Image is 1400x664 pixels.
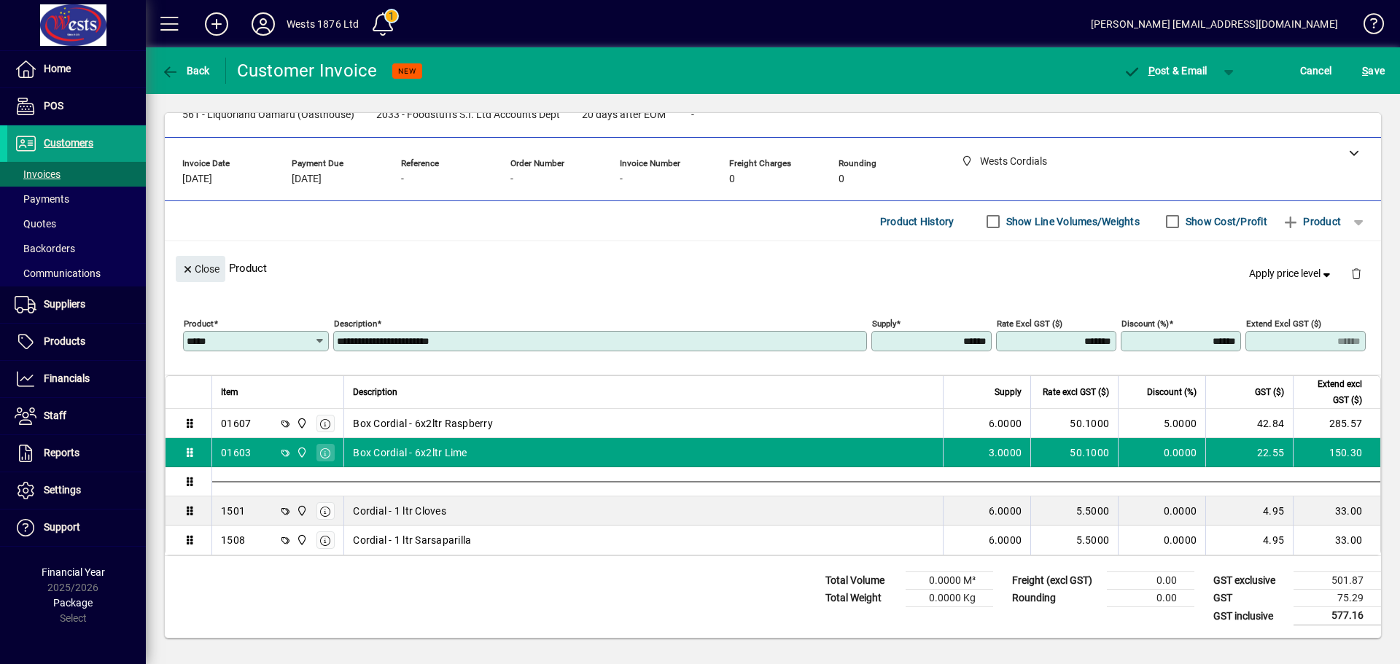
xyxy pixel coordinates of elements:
[1282,210,1341,233] span: Product
[1294,607,1381,625] td: 577.16
[44,137,93,149] span: Customers
[1206,590,1294,607] td: GST
[1205,438,1293,467] td: 22.55
[7,88,146,125] a: POS
[1294,572,1381,590] td: 501.87
[1003,214,1140,229] label: Show Line Volumes/Weights
[1040,416,1109,431] div: 50.1000
[1205,496,1293,526] td: 4.95
[172,262,229,275] app-page-header-button: Close
[287,12,359,36] div: Wests 1876 Ltd
[1353,3,1382,50] a: Knowledge Base
[44,298,85,310] span: Suppliers
[989,416,1022,431] span: 6.0000
[7,286,146,323] a: Suppliers
[989,533,1022,547] span: 6.0000
[165,241,1381,294] div: Product
[376,109,560,121] span: 2033 - Foodstuffs S.I. Ltd Accounts Dept
[7,509,146,546] a: Support
[1205,526,1293,555] td: 4.95
[1107,572,1194,590] td: 0.00
[292,503,309,519] span: Wests Cordials
[44,372,90,384] span: Financials
[1293,496,1380,526] td: 33.00
[44,447,79,458] span: Reports
[401,173,404,185] span: -
[44,335,85,347] span: Products
[1296,58,1336,84] button: Cancel
[880,210,954,233] span: Product History
[240,11,287,37] button: Profile
[1300,59,1332,82] span: Cancel
[15,243,75,254] span: Backorders
[1118,409,1205,438] td: 5.0000
[176,256,225,282] button: Close
[182,257,219,281] span: Close
[292,415,309,431] span: Wests Cordials
[997,319,1062,329] mat-label: Rate excl GST ($)
[182,109,354,121] span: 561 - Liquorland Oamaru (Oasthouse)
[44,484,81,496] span: Settings
[906,572,993,590] td: 0.0000 M³
[1005,572,1107,590] td: Freight (excl GST)
[184,319,214,329] mat-label: Product
[995,384,1022,400] span: Supply
[161,65,210,77] span: Back
[1243,261,1339,287] button: Apply price level
[874,208,960,235] button: Product History
[989,445,1022,460] span: 3.0000
[1206,607,1294,625] td: GST inclusive
[221,533,245,547] div: 1508
[691,109,694,121] span: -
[42,566,105,578] span: Financial Year
[7,472,146,509] a: Settings
[7,361,146,397] a: Financials
[729,173,735,185] span: 0
[44,410,66,421] span: Staff
[1293,438,1380,467] td: 150.30
[1118,496,1205,526] td: 0.0000
[292,173,322,185] span: [DATE]
[1293,409,1380,438] td: 285.57
[221,445,251,460] div: 01603
[237,59,378,82] div: Customer Invoice
[15,193,69,205] span: Payments
[1116,58,1215,84] button: Post & Email
[221,416,251,431] div: 01607
[15,168,61,180] span: Invoices
[872,319,896,329] mat-label: Supply
[182,173,212,185] span: [DATE]
[353,445,467,460] span: Box Cordial - 6x2ltr Lime
[221,384,238,400] span: Item
[44,100,63,112] span: POS
[1148,65,1155,77] span: P
[1362,59,1385,82] span: ave
[1040,533,1109,547] div: 5.5000
[7,236,146,261] a: Backorders
[1118,438,1205,467] td: 0.0000
[353,384,397,400] span: Description
[1147,384,1197,400] span: Discount (%)
[44,63,71,74] span: Home
[292,532,309,548] span: Wests Cordials
[44,521,80,533] span: Support
[53,597,93,609] span: Package
[1107,590,1194,607] td: 0.00
[353,533,471,547] span: Cordial - 1 ltr Sarsaparilla
[906,590,993,607] td: 0.0000 Kg
[15,218,56,230] span: Quotes
[1121,319,1169,329] mat-label: Discount (%)
[582,109,666,121] span: 20 days after EOM
[7,324,146,360] a: Products
[7,51,146,87] a: Home
[1123,65,1207,77] span: ost & Email
[1339,267,1374,280] app-page-header-button: Delete
[193,11,240,37] button: Add
[989,504,1022,518] span: 6.0000
[353,504,446,518] span: Cordial - 1 ltr Cloves
[818,572,906,590] td: Total Volume
[1246,319,1321,329] mat-label: Extend excl GST ($)
[221,504,245,518] div: 1501
[1358,58,1388,84] button: Save
[7,162,146,187] a: Invoices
